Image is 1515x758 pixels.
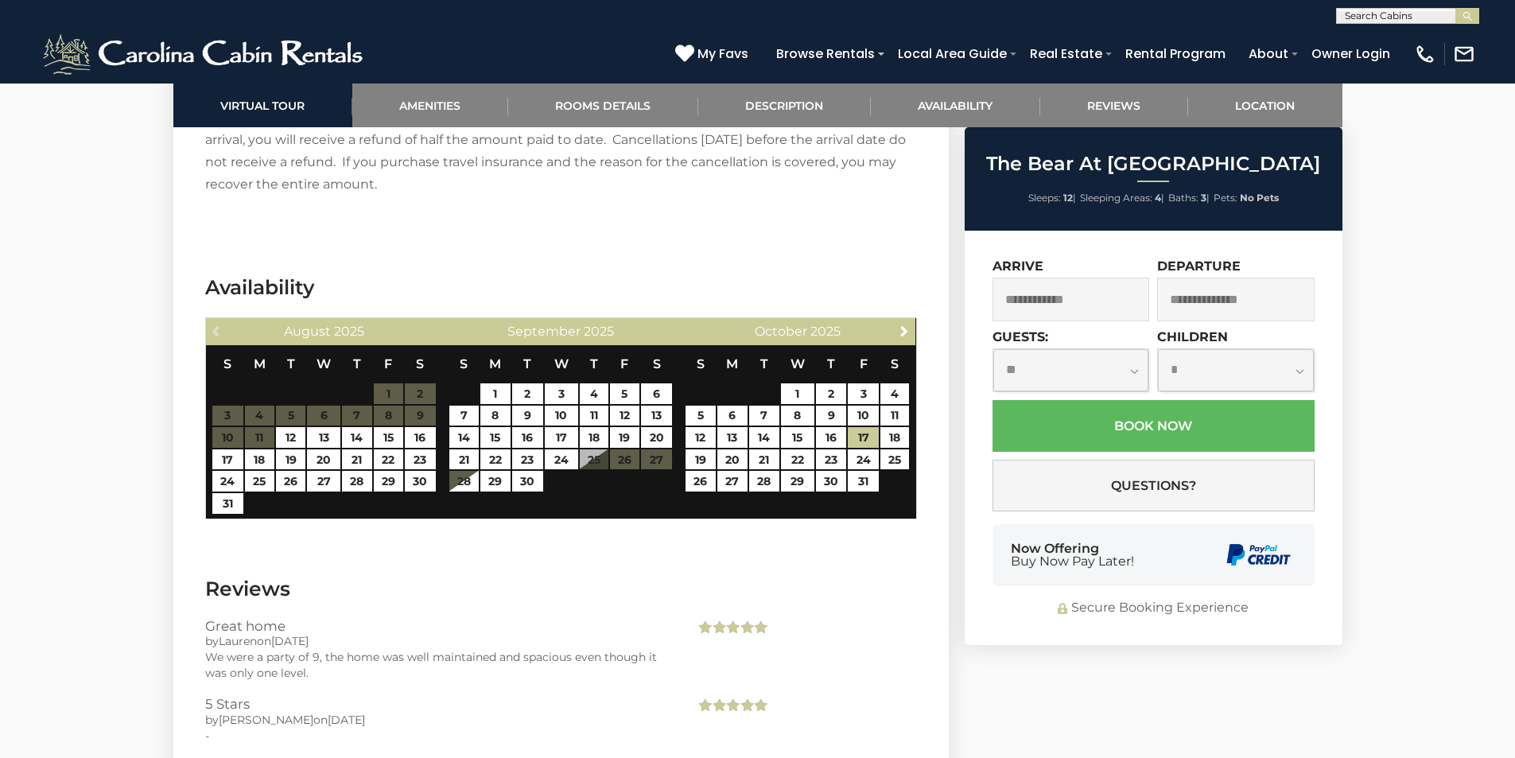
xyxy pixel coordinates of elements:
a: 21 [342,449,371,470]
span: My Favs [697,44,748,64]
a: 30 [405,471,436,492]
a: 4 [880,383,909,404]
a: Owner Login [1303,40,1398,68]
span: Saturday [653,356,661,371]
a: 13 [307,427,340,448]
a: 16 [512,427,543,448]
a: 10 [545,406,578,426]
a: 5 [686,406,715,426]
a: 24 [212,471,243,492]
span: September [507,324,581,339]
span: Tuesday [287,356,295,371]
a: 12 [610,406,639,426]
a: 15 [480,427,510,448]
a: Browse Rentals [768,40,883,68]
label: Arrive [993,258,1043,274]
h3: Availability [205,274,917,301]
a: 3 [848,383,879,404]
a: 19 [610,427,639,448]
a: 2 [816,383,847,404]
span: Sleeping Areas: [1080,192,1152,204]
a: 29 [480,471,510,492]
span: Tuesday [760,356,768,371]
a: 28 [342,471,371,492]
strong: 4 [1155,192,1161,204]
a: 1 [480,383,510,404]
a: 21 [749,449,779,470]
span: Sunday [697,356,705,371]
a: 22 [480,449,510,470]
a: 22 [374,449,403,470]
a: 20 [307,449,340,470]
span: Monday [254,356,266,371]
a: 3 [545,383,578,404]
a: 26 [276,471,305,492]
a: Virtual Tour [173,84,352,127]
a: 10 [848,406,879,426]
h3: Reviews [205,575,917,603]
span: October [755,324,807,339]
span: Thursday [590,356,598,371]
a: 27 [307,471,340,492]
a: My Favs [675,44,752,64]
a: 28 [749,471,779,492]
li: | [1028,188,1076,208]
a: 27 [717,471,748,492]
a: 11 [880,406,909,426]
a: 14 [342,427,371,448]
a: 6 [717,406,748,426]
a: 23 [405,449,436,470]
span: [PERSON_NAME] [219,713,313,727]
span: Sunday [460,356,468,371]
a: Real Estate [1022,40,1110,68]
a: 19 [686,449,715,470]
a: 1 [781,383,814,404]
a: Location [1188,84,1342,127]
span: Pets: [1214,192,1237,204]
span: Monday [726,356,738,371]
a: 26 [686,471,715,492]
a: 9 [512,406,543,426]
span: Wednesday [554,356,569,371]
span: Buy Now Pay Later! [1011,555,1134,568]
a: Availability [871,84,1040,127]
span: 2025 [810,324,841,339]
a: 13 [717,427,748,448]
span: Wednesday [317,356,331,371]
a: 25 [880,449,909,470]
a: 13 [641,406,672,426]
a: 24 [848,449,879,470]
label: Guests: [993,329,1048,344]
span: Saturday [891,356,899,371]
div: by on [205,712,672,728]
label: Children [1157,329,1228,344]
a: 21 [449,449,479,470]
div: by on [205,633,672,649]
span: August [284,324,331,339]
span: Friday [620,356,628,371]
a: 12 [686,427,715,448]
a: 24 [545,449,578,470]
a: 31 [848,471,879,492]
a: 18 [580,427,608,448]
img: mail-regular-white.png [1453,43,1475,65]
span: Friday [384,356,392,371]
a: 28 [449,471,479,492]
strong: 12 [1063,192,1073,204]
span: Saturday [416,356,424,371]
h2: The Bear At [GEOGRAPHIC_DATA] [969,154,1338,174]
a: 2 [512,383,543,404]
div: - [205,728,672,744]
a: Rooms Details [508,84,698,127]
a: 14 [449,427,479,448]
a: 17 [545,427,578,448]
a: Amenities [352,84,508,127]
a: Local Area Guide [890,40,1015,68]
li: | [1168,188,1210,208]
span: Lauren [219,634,257,648]
div: We were a party of 9, the home was well maintained and spacious even though it was only one level. [205,649,672,681]
button: Questions? [993,460,1315,511]
strong: 3 [1201,192,1206,204]
h3: Great home [205,619,672,633]
a: Rental Program [1117,40,1233,68]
